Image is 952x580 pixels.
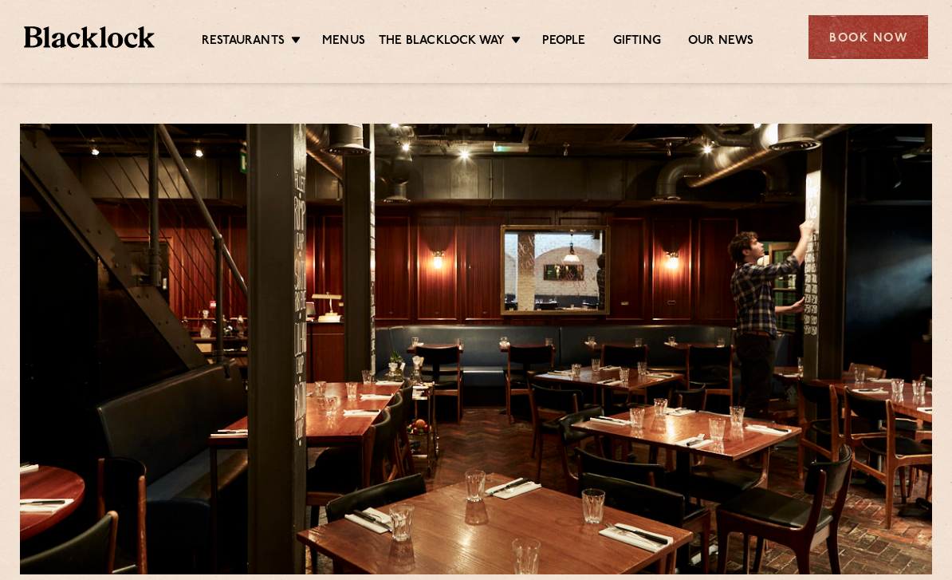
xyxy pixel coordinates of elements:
a: Gifting [613,34,661,49]
a: Restaurants [202,34,285,49]
a: Menus [322,34,365,49]
div: Book Now [808,15,928,59]
a: Our News [688,34,754,49]
img: BL_Textured_Logo-footer-cropped.svg [24,26,155,49]
a: People [542,34,585,49]
a: The Blacklock Way [379,34,505,49]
